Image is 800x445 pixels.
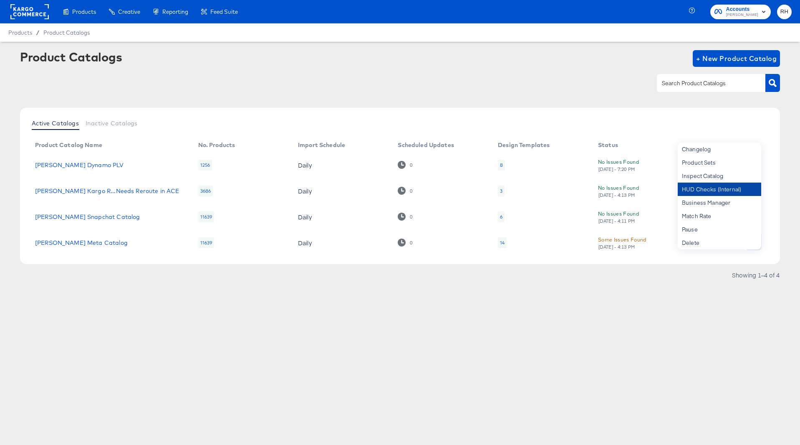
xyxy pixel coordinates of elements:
[43,29,90,36] a: Product Catalogs
[409,188,413,194] div: 0
[398,239,412,247] div: 0
[696,53,777,64] span: + New Product Catalog
[777,5,792,19] button: RH
[598,235,646,244] div: Some Issues Found
[739,139,771,152] th: More
[398,187,412,195] div: 0
[8,29,32,36] span: Products
[291,178,391,204] td: Daily
[726,12,758,18] span: [PERSON_NAME]
[693,50,780,67] button: + New Product Catalog
[498,142,550,148] div: Design Templates
[598,244,636,250] div: [DATE] - 4:13 PM
[710,5,771,19] button: Accounts[PERSON_NAME]
[291,204,391,230] td: Daily
[409,162,413,168] div: 0
[409,240,413,246] div: 0
[198,237,215,248] div: 11639
[118,8,140,15] span: Creative
[678,223,761,236] div: Pause
[678,169,761,183] div: Inspect Catalog
[678,183,761,196] div: HUD Checks (Internal)
[210,8,238,15] span: Feed Suite
[678,236,761,249] div: Delete
[198,211,215,222] div: 11639
[398,142,454,148] div: Scheduled Updates
[498,160,505,170] div: 8
[398,213,412,221] div: 0
[72,8,96,15] span: Products
[198,186,213,196] div: 3686
[86,120,138,127] span: Inactive Catalogs
[678,196,761,209] div: Business Manager
[500,239,505,246] div: 14
[291,152,391,178] td: Daily
[591,139,692,152] th: Status
[32,29,43,36] span: /
[660,79,749,88] input: Search Product Catalogs
[298,142,345,148] div: Import Schedule
[398,161,412,169] div: 0
[732,272,780,278] div: Showing 1–4 of 4
[678,142,761,156] div: Changelog
[598,235,646,250] button: Some Issues Found[DATE] - 4:13 PM
[500,162,503,168] div: 8
[20,50,122,64] div: Product Catalogs
[291,230,391,256] td: Daily
[498,186,505,196] div: 3
[409,214,413,220] div: 0
[780,7,788,17] span: RH
[35,188,179,194] a: [PERSON_NAME] Kargo R...Needs Reroute in ACE
[35,142,102,148] div: Product Catalog Name
[35,239,128,246] a: [PERSON_NAME] Meta Catalog
[692,139,739,152] th: Action
[678,156,761,169] div: Product Sets
[500,188,502,194] div: 3
[678,209,761,223] div: Match Rate
[35,214,140,220] a: [PERSON_NAME] Snapchat Catalog
[500,214,502,220] div: 6
[198,160,212,170] div: 1256
[35,162,124,168] a: [PERSON_NAME] Dynamo PLV
[498,211,505,222] div: 6
[726,5,758,14] span: Accounts
[198,142,235,148] div: No. Products
[32,120,79,127] span: Active Catalogs
[498,237,507,248] div: 14
[162,8,188,15] span: Reporting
